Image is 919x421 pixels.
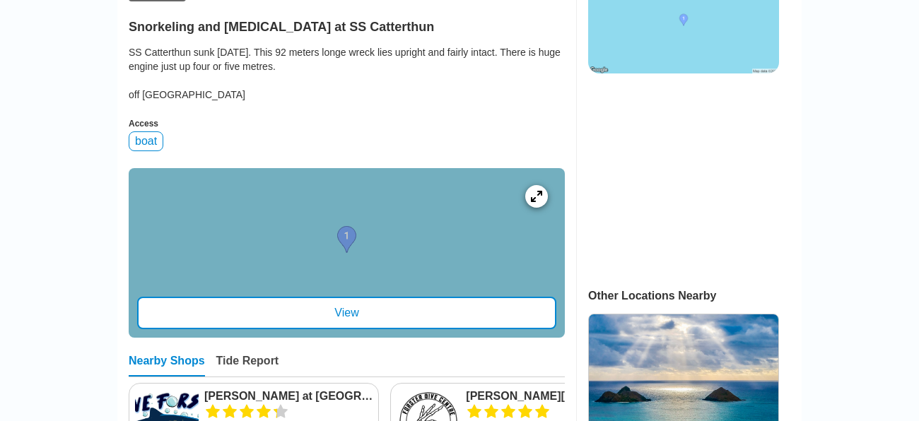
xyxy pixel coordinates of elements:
div: SS Catterthun sunk [DATE]. This 92 meters longe wreck lies upright and fairly intact. There is hu... [129,45,565,102]
div: Tide Report [216,355,279,376]
a: [PERSON_NAME] at [GEOGRAPHIC_DATA] [204,389,373,403]
div: boat [129,131,163,151]
h2: Snorkeling and [MEDICAL_DATA] at SS Catterthun [129,11,565,35]
div: Other Locations Nearby [588,290,802,302]
div: View [137,297,556,329]
div: Access [129,119,565,129]
a: [PERSON_NAME][GEOGRAPHIC_DATA] [466,389,618,403]
div: Nearby Shops [129,355,205,376]
a: entry mapView [129,168,565,338]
